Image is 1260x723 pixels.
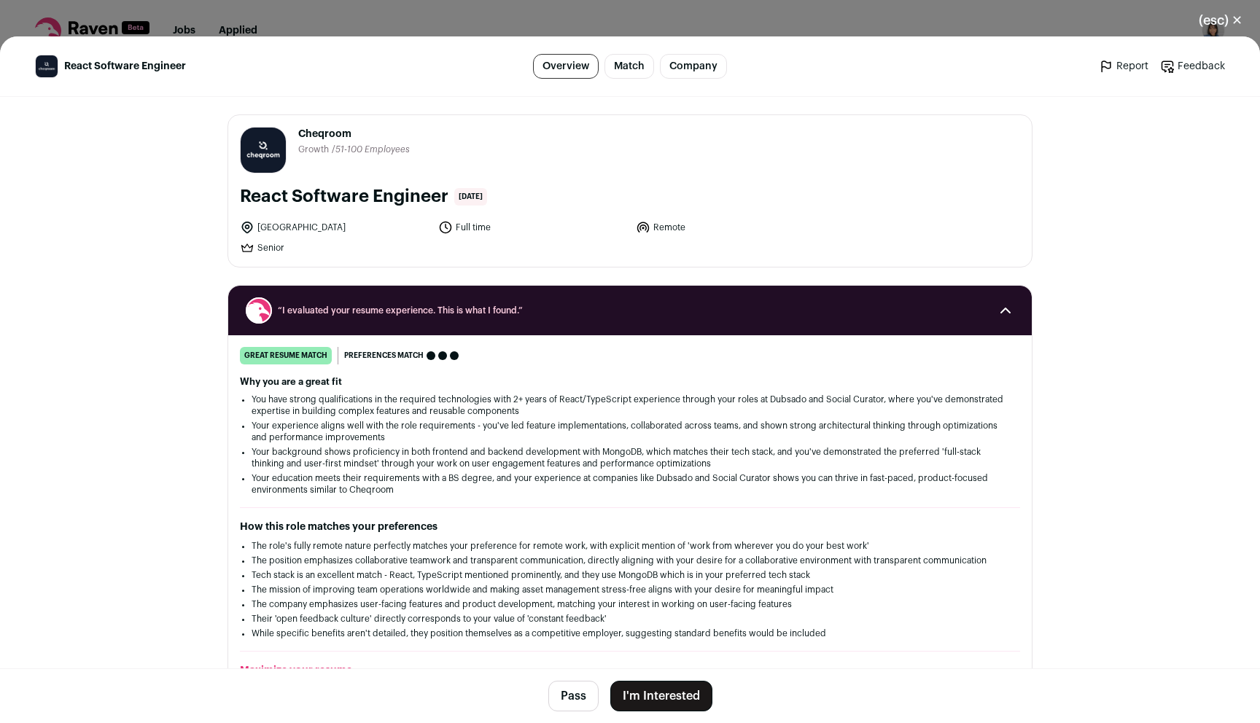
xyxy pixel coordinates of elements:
[660,54,727,79] a: Company
[332,144,410,155] li: /
[1160,59,1225,74] a: Feedback
[1099,59,1148,74] a: Report
[36,55,58,77] img: 2d95ece35489d5fb58d5452e86ad7e8138dc1cb30aa8d8084f52a43977d2958c.jpg
[252,598,1008,610] li: The company emphasizes user-facing features and product development, matching your interest in wo...
[454,188,487,206] span: [DATE]
[298,127,410,141] span: Cheqroom
[278,305,982,316] span: “I evaluated your resume experience. This is what I found.”
[252,472,1008,496] li: Your education meets their requirements with a BS degree, and your experience at companies like D...
[252,394,1008,417] li: You have strong qualifications in the required technologies with 2+ years of React/TypeScript exp...
[240,220,429,235] li: [GEOGRAPHIC_DATA]
[252,569,1008,581] li: Tech stack is an excellent match - React, TypeScript mentioned prominently, and they use MongoDB ...
[252,555,1008,566] li: The position emphasizes collaborative teamwork and transparent communication, directly aligning w...
[1181,4,1260,36] button: Close modal
[252,628,1008,639] li: While specific benefits aren't detailed, they position themselves as a competitive employer, sugg...
[636,220,825,235] li: Remote
[252,540,1008,552] li: The role's fully remote nature perfectly matches your preference for remote work, with explicit m...
[604,54,654,79] a: Match
[252,613,1008,625] li: Their 'open feedback culture' directly corresponds to your value of 'constant feedback'
[241,128,286,173] img: 2d95ece35489d5fb58d5452e86ad7e8138dc1cb30aa8d8084f52a43977d2958c.jpg
[64,59,186,74] span: React Software Engineer
[240,347,332,364] div: great resume match
[438,220,628,235] li: Full time
[252,446,1008,469] li: Your background shows proficiency in both frontend and backend development with MongoDB, which ma...
[240,241,429,255] li: Senior
[252,584,1008,595] li: The mission of improving team operations worldwide and making asset management stress-free aligns...
[344,348,424,363] span: Preferences match
[335,145,410,154] span: 51-100 Employees
[240,185,448,208] h1: React Software Engineer
[548,681,599,711] button: Pass
[252,420,1008,443] li: Your experience aligns well with the role requirements - you've led feature implementations, coll...
[240,520,1020,534] h2: How this role matches your preferences
[533,54,599,79] a: Overview
[298,144,332,155] li: Growth
[240,376,1020,388] h2: Why you are a great fit
[610,681,712,711] button: I'm Interested
[240,663,1020,678] h2: Maximize your resume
